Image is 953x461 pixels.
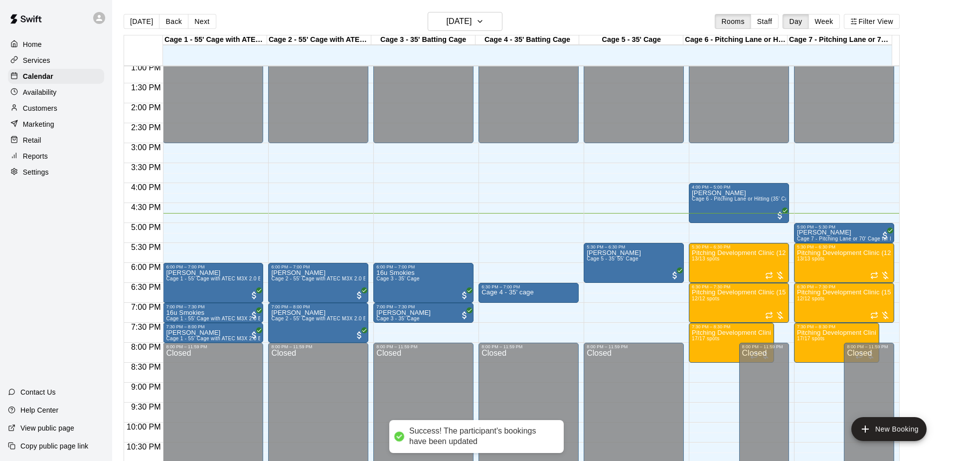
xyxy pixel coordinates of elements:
[163,35,267,45] div: Cage 1 - 55' Cage with ATEC M3X 2.0 Baseball Pitching Machine
[354,330,364,340] span: All customers have paid
[478,283,579,303] div: 6:30 PM – 7:00 PM: Cage 4 - 35' cage
[409,426,554,447] div: Success! The participant's bookings have been updated
[376,304,471,309] div: 7:00 PM – 7:30 PM
[267,35,371,45] div: Cage 2 - 55' Cage with ATEC M3X 2.0 Baseball Pitching Machine
[587,344,681,349] div: 8:00 PM – 11:59 PM
[129,343,163,351] span: 8:00 PM
[788,35,892,45] div: Cage 7 - Pitching Lane or 70' Cage for live at-bats
[376,264,471,269] div: 6:00 PM – 7:00 PM
[163,263,263,303] div: 6:00 PM – 7:00 PM: Alex Coulter
[124,443,163,451] span: 10:30 PM
[797,256,824,261] span: 13/13 spots filled
[689,243,789,283] div: 5:30 PM – 6:30 PM: Pitching Development Clinic (12u-14u) 5:30-6:30
[271,316,579,321] span: Cage 2 - 55' Cage with ATEC M3X 2.0 Baseball Pitching Machine and ATEC M1J Softball Pitching Mach...
[129,83,163,92] span: 1:30 PM
[587,244,681,249] div: 5:30 PM – 6:30 PM
[376,344,471,349] div: 8:00 PM – 11:59 PM
[20,405,58,415] p: Help Center
[129,63,163,72] span: 1:00 PM
[23,103,57,113] p: Customers
[166,264,260,269] div: 6:00 PM – 7:00 PM
[23,119,54,129] p: Marketing
[159,14,188,29] button: Back
[129,103,163,112] span: 2:00 PM
[481,284,576,289] div: 6:30 PM – 7:00 PM
[129,243,163,251] span: 5:30 PM
[851,417,927,441] button: add
[271,304,365,309] div: 7:00 PM – 8:00 PM
[373,303,474,323] div: 7:00 PM – 7:30 PM: Warren Isenhower
[751,14,779,29] button: Staff
[249,330,259,340] span: All customers have paid
[460,290,470,300] span: All customers have paid
[692,296,719,301] span: 12/12 spots filled
[692,185,786,190] div: 4:00 PM – 5:00 PM
[23,71,53,81] p: Calendar
[129,123,163,132] span: 2:30 PM
[692,284,786,289] div: 6:30 PM – 7:30 PM
[670,270,680,280] span: All customers have paid
[271,344,365,349] div: 8:00 PM – 11:59 PM
[166,344,260,349] div: 8:00 PM – 11:59 PM
[376,316,420,321] span: Cage 3 - 35' Cage
[797,225,891,230] div: 5:00 PM – 5:30 PM
[20,441,88,451] p: Copy public page link
[847,344,891,349] div: 8:00 PM – 11:59 PM
[129,363,163,371] span: 8:30 PM
[765,271,773,279] span: Recurring event
[271,276,579,281] span: Cage 2 - 55' Cage with ATEC M3X 2.0 Baseball Pitching Machine and ATEC M1J Softball Pitching Mach...
[775,211,785,221] span: All customers have paid
[129,383,163,391] span: 9:00 PM
[163,323,263,343] div: 7:30 PM – 8:00 PM: Warren Isenhower
[689,183,789,223] div: 4:00 PM – 5:00 PM: Justin Williamson
[124,14,159,29] button: [DATE]
[268,303,368,343] div: 7:00 PM – 8:00 PM: Jon Zeimet
[129,143,163,152] span: 3:00 PM
[371,35,476,45] div: Cage 3 - 35' Batting Cage
[129,203,163,212] span: 4:30 PM
[794,323,879,363] div: 7:30 PM – 8:30 PM: Pitching Development Clinic (All Ages)
[129,263,163,271] span: 6:00 PM
[692,256,719,261] span: 13/13 spots filled
[354,290,364,300] span: All customers have paid
[797,284,891,289] div: 6:30 PM – 7:30 PM
[587,256,638,261] span: Cage 5 - 35' 55' Cage
[166,304,260,309] div: 7:00 PM – 7:30 PM
[870,271,878,279] span: Recurring event
[692,336,719,341] span: 17/17 spots filled
[376,276,420,281] span: Cage 3 - 35' Cage
[20,423,74,433] p: View public page
[23,87,57,97] p: Availability
[166,336,362,341] span: Cage 1 - 55' Cage with ATEC M3X 2.0 Baseball Pitching Machine with Auto Feeder
[783,14,808,29] button: Day
[683,35,788,45] div: Cage 6 - Pitching Lane or Hitting (35' Cage)
[446,14,472,28] h6: [DATE]
[742,344,786,349] div: 8:00 PM – 11:59 PM
[23,39,42,49] p: Home
[476,35,580,45] div: Cage 4 - 35' Batting Cage
[166,324,260,329] div: 7:30 PM – 8:00 PM
[129,283,163,291] span: 6:30 PM
[166,276,362,281] span: Cage 1 - 55' Cage with ATEC M3X 2.0 Baseball Pitching Machine with Auto Feeder
[880,230,890,240] span: All customers have paid
[129,223,163,231] span: 5:00 PM
[166,316,362,321] span: Cage 1 - 55' Cage with ATEC M3X 2.0 Baseball Pitching Machine with Auto Feeder
[808,14,840,29] button: Week
[23,55,50,65] p: Services
[23,135,41,145] p: Retail
[584,243,684,283] div: 5:30 PM – 6:30 PM: Braxton Brinkley
[129,183,163,192] span: 4:00 PM
[129,323,163,331] span: 7:30 PM
[844,14,900,29] button: Filter View
[129,303,163,311] span: 7:00 PM
[794,223,894,243] div: 5:00 PM – 5:30 PM: Justin Williamson
[23,167,49,177] p: Settings
[715,14,751,29] button: Rooms
[794,283,894,323] div: 6:30 PM – 7:30 PM: Pitching Development Clinic (15u-18u)
[870,311,878,319] span: Recurring event
[373,263,474,303] div: 6:00 PM – 7:00 PM: Cage 3 - 35' Cage
[765,311,773,319] span: Recurring event
[797,296,824,301] span: 12/12 spots filled
[797,236,916,241] span: Cage 7 - Pitching Lane or 70' Cage for live at-bats
[692,196,795,202] span: Cage 6 - Pitching Lane or Hitting (35' Cage)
